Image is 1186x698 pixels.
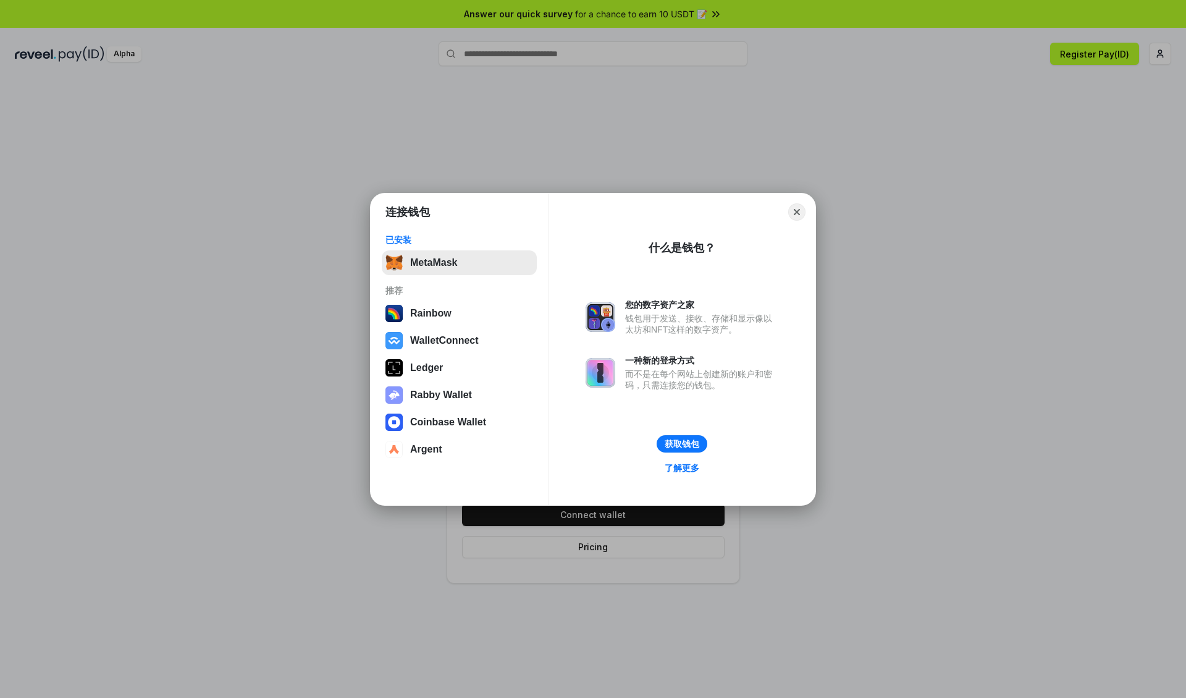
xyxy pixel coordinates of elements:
[385,441,403,458] img: svg+xml,%3Csvg%20width%3D%2228%22%20height%3D%2228%22%20viewBox%3D%220%200%2028%2028%22%20fill%3D...
[385,305,403,322] img: svg+xml,%3Csvg%20width%3D%22120%22%20height%3D%22120%22%20viewBox%3D%220%200%20120%20120%22%20fil...
[385,414,403,431] img: svg+xml,%3Csvg%20width%3D%2228%22%20height%3D%2228%22%20viewBox%3D%220%200%2028%2028%22%20fill%3D...
[665,462,699,474] div: 了解更多
[385,234,533,245] div: 已安装
[788,203,805,221] button: Close
[410,257,457,268] div: MetaMask
[382,410,537,435] button: Coinbase Wallet
[410,362,443,373] div: Ledger
[382,383,537,407] button: Rabby Wallet
[410,417,486,428] div: Coinbase Wallet
[385,205,430,219] h1: 连接钱包
[649,240,715,255] div: 什么是钱包？
[385,285,533,296] div: 推荐
[382,250,537,275] button: MetaMask
[382,328,537,353] button: WalletConnect
[410,308,452,319] div: Rainbow
[665,438,699,449] div: 获取钱包
[382,355,537,380] button: Ledger
[410,335,479,346] div: WalletConnect
[625,299,778,310] div: 您的数字资产之家
[586,358,615,388] img: svg+xml,%3Csvg%20xmlns%3D%22http%3A%2F%2Fwww.w3.org%2F2000%2Fsvg%22%20fill%3D%22none%22%20viewBox...
[625,355,778,366] div: 一种新的登录方式
[625,368,778,391] div: 而不是在每个网站上创建新的账户和密码，只需连接您的钱包。
[586,302,615,332] img: svg+xml,%3Csvg%20xmlns%3D%22http%3A%2F%2Fwww.w3.org%2F2000%2Fsvg%22%20fill%3D%22none%22%20viewBox...
[657,460,707,476] a: 了解更多
[385,254,403,271] img: svg+xml,%3Csvg%20fill%3D%22none%22%20height%3D%2233%22%20viewBox%3D%220%200%2035%2033%22%20width%...
[410,389,472,401] div: Rabby Wallet
[657,435,707,453] button: 获取钱包
[382,301,537,326] button: Rainbow
[385,386,403,404] img: svg+xml,%3Csvg%20xmlns%3D%22http%3A%2F%2Fwww.w3.org%2F2000%2Fsvg%22%20fill%3D%22none%22%20viewBox...
[382,437,537,462] button: Argent
[385,332,403,349] img: svg+xml,%3Csvg%20width%3D%2228%22%20height%3D%2228%22%20viewBox%3D%220%200%2028%2028%22%20fill%3D...
[410,444,442,455] div: Argent
[385,359,403,377] img: svg+xml,%3Csvg%20xmlns%3D%22http%3A%2F%2Fwww.w3.org%2F2000%2Fsvg%22%20width%3D%2228%22%20height%3...
[625,313,778,335] div: 钱包用于发送、接收、存储和显示像以太坊和NFT这样的数字资产。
